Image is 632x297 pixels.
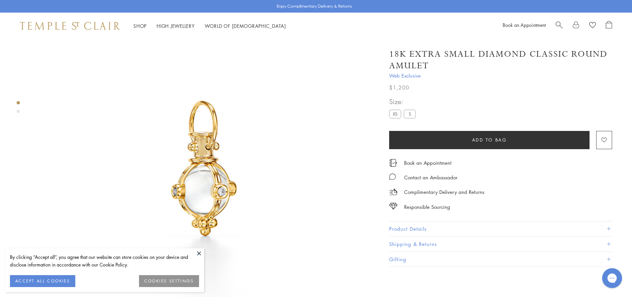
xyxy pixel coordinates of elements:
button: Add to bag [389,131,590,149]
nav: Main navigation [133,22,286,30]
a: ShopShop [133,23,147,29]
button: COOKIES SETTINGS [139,275,199,287]
p: Enjoy Complimentary Delivery & Returns [277,3,352,10]
a: High JewelleryHigh Jewellery [157,23,195,29]
div: Responsible Sourcing [404,203,450,211]
span: $1,200 [389,83,409,92]
div: Product gallery navigation [17,99,20,118]
span: Web Exclusive [389,72,612,80]
button: Product Details [389,221,612,236]
p: Complimentary Delivery and Returns [404,188,484,196]
h1: 18K Extra Small Diamond Classic Round Amulet [389,48,612,72]
div: Contact an Ambassador [404,173,457,182]
img: icon_appointment.svg [389,159,397,167]
button: Shipping & Returns [389,237,612,252]
img: icon_delivery.svg [389,188,397,196]
label: S [404,110,416,118]
a: World of [DEMOGRAPHIC_DATA]World of [DEMOGRAPHIC_DATA] [205,23,286,29]
span: Add to bag [472,136,507,144]
a: Book an Appointment [503,22,546,28]
div: By clicking “Accept all”, you agree that our website can store cookies on your device and disclos... [10,253,199,268]
a: Search [556,21,563,31]
span: Size: [389,96,418,107]
iframe: Gorgias live chat messenger [599,266,625,290]
a: Book an Appointment [404,159,452,166]
img: Temple St. Clair [20,22,120,30]
button: ACCEPT ALL COOKIES [10,275,75,287]
a: View Wishlist [589,21,596,31]
img: icon_sourcing.svg [389,203,397,209]
img: MessageIcon-01_2.svg [389,173,396,180]
button: Gifting [389,252,612,267]
a: Open Shopping Bag [606,21,612,31]
label: XS [389,110,401,118]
